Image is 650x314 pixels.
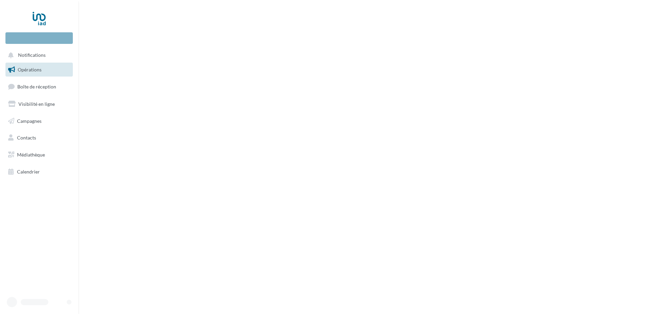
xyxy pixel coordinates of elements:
[4,165,74,179] a: Calendrier
[4,114,74,128] a: Campagnes
[4,97,74,111] a: Visibilité en ligne
[18,101,55,107] span: Visibilité en ligne
[17,118,42,123] span: Campagnes
[17,152,45,158] span: Médiathèque
[4,131,74,145] a: Contacts
[17,84,56,89] span: Boîte de réception
[17,169,40,175] span: Calendrier
[4,63,74,77] a: Opérations
[18,67,42,72] span: Opérations
[5,32,73,44] div: Nouvelle campagne
[18,52,46,58] span: Notifications
[4,79,74,94] a: Boîte de réception
[4,148,74,162] a: Médiathèque
[17,135,36,141] span: Contacts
